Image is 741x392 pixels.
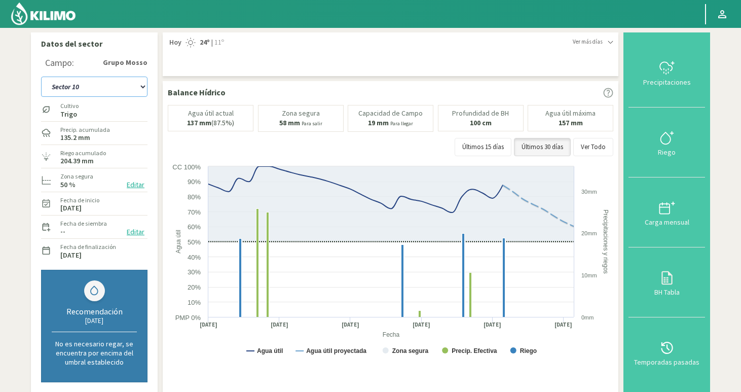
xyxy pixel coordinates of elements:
div: Carga mensual [632,219,702,226]
button: Carga mensual [628,177,705,247]
label: 135.2 mm [60,134,90,141]
label: Cultivo [60,101,79,111]
small: Para salir [302,120,322,127]
div: [DATE] [52,316,137,325]
button: BH Tabla [628,247,705,317]
p: Datos del sector [41,38,147,50]
span: Ver más días [573,38,603,46]
label: Riego acumulado [60,149,106,158]
label: Precip. acumulada [60,125,110,134]
label: 204.39 mm [60,158,94,164]
b: 137 mm [187,118,211,127]
strong: Grupo Mosso [103,57,147,68]
small: Para llegar [390,120,413,127]
text: 90% [188,178,201,186]
text: 40% [188,254,201,261]
text: 50% [188,238,201,246]
text: [DATE] [342,321,359,329]
b: 58 mm [279,118,300,127]
label: 50 % [60,182,76,188]
div: Precipitaciones [632,79,702,86]
button: Últimos 30 días [514,138,571,156]
p: (87.5%) [187,119,234,127]
text: Precip. Efectiva [452,347,497,354]
text: Riego [520,347,537,354]
text: 10% [188,299,201,306]
p: Capacidad de Campo [358,110,423,117]
text: 20% [188,283,201,291]
label: [DATE] [60,252,82,259]
p: Agua útil actual [188,110,234,117]
button: Editar [124,226,147,238]
p: Zona segura [282,110,320,117]
label: Fecha de finalización [60,242,116,252]
text: 0mm [581,314,594,320]
label: Zona segura [60,172,93,181]
p: Agua útil máxima [545,110,596,117]
button: Temporadas pasadas [628,317,705,387]
button: Riego [628,108,705,177]
text: 70% [188,208,201,216]
text: PMP 0% [175,314,201,322]
label: Trigo [60,111,79,118]
span: 11º [213,38,224,48]
b: 100 cm [470,118,492,127]
text: 60% [188,223,201,231]
strong: 24º [200,38,210,47]
span: | [211,38,213,48]
text: Agua útil proyectada [306,347,366,354]
p: Balance Hídrico [168,86,226,98]
text: [DATE] [554,321,572,329]
text: CC 100% [172,163,201,171]
div: Riego [632,149,702,156]
label: Fecha de siembra [60,219,107,228]
button: Precipitaciones [628,38,705,108]
text: [DATE] [200,321,217,329]
text: Agua útil [175,230,182,254]
text: Zona segura [392,347,429,354]
button: Editar [124,179,147,191]
label: -- [60,228,65,235]
text: 30% [188,268,201,276]
div: Recomendación [52,306,137,316]
text: 30mm [581,189,597,195]
img: Kilimo [10,2,77,26]
b: 19 mm [368,118,389,127]
div: BH Tabla [632,289,702,296]
text: Agua útil [257,347,283,354]
text: 10mm [581,272,597,278]
button: Ver Todo [573,138,613,156]
label: Fecha de inicio [60,196,99,205]
text: [DATE] [484,321,501,329]
b: 157 mm [559,118,583,127]
div: Temporadas pasadas [632,359,702,366]
text: [DATE] [413,321,430,329]
p: Profundidad de BH [452,110,509,117]
button: Últimos 15 días [455,138,511,156]
p: No es necesario regar, se encuentra por encima del umbral establecido [52,339,137,367]
div: Campo: [45,58,74,68]
label: [DATE] [60,205,82,211]
text: Fecha [383,331,400,338]
span: Hoy [168,38,181,48]
text: 80% [188,193,201,201]
text: 20mm [581,230,597,236]
text: Precipitaciones y riegos [602,209,609,274]
text: [DATE] [271,321,288,329]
